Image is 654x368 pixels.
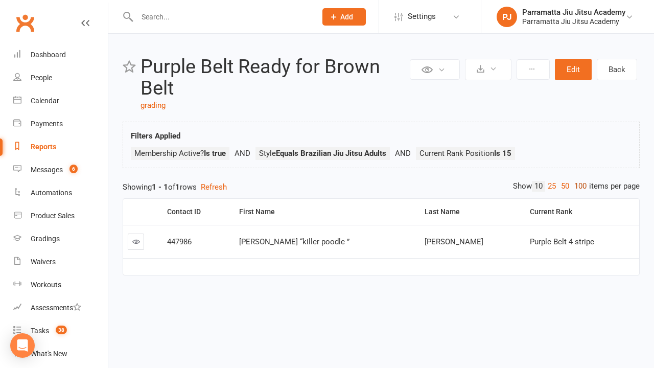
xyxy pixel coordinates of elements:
[13,158,108,181] a: Messages 6
[175,182,180,192] strong: 1
[494,149,511,158] strong: Is 15
[497,7,517,27] div: PJ
[134,10,309,24] input: Search...
[134,149,226,158] span: Membership Active?
[31,258,56,266] div: Waivers
[31,327,49,335] div: Tasks
[31,120,63,128] div: Payments
[558,181,572,192] a: 50
[123,181,640,193] div: Showing of rows
[555,59,592,80] button: Edit
[13,43,108,66] a: Dashboard
[522,8,625,17] div: Parramatta Jiu Jitsu Academy
[31,304,81,312] div: Assessments
[13,89,108,112] a: Calendar
[13,66,108,89] a: People
[31,51,66,59] div: Dashboard
[408,5,436,28] span: Settings
[201,181,227,193] button: Refresh
[532,181,545,192] a: 10
[31,166,63,174] div: Messages
[340,13,353,21] span: Add
[513,181,640,192] div: Show items per page
[31,97,59,105] div: Calendar
[69,165,78,173] span: 6
[276,149,386,158] strong: Equals Brazilian Jiu Jitsu Adults
[12,10,38,36] a: Clubworx
[31,235,60,243] div: Gradings
[13,319,108,342] a: Tasks 38
[425,237,483,246] span: [PERSON_NAME]
[572,181,589,192] a: 100
[167,208,226,216] div: Contact ID
[13,227,108,250] a: Gradings
[10,333,35,358] div: Open Intercom Messenger
[239,208,411,216] div: First Name
[545,181,558,192] a: 25
[597,59,637,80] a: Back
[152,182,168,192] strong: 1 - 1
[141,56,407,99] h2: Purple Belt Ready for Brown Belt
[530,208,631,216] div: Current Rank
[13,273,108,296] a: Workouts
[13,135,108,158] a: Reports
[31,281,61,289] div: Workouts
[13,296,108,319] a: Assessments
[204,149,226,158] strong: Is true
[141,101,166,110] a: grading
[56,326,67,334] span: 38
[322,8,366,26] button: Add
[31,74,52,82] div: People
[530,237,594,246] span: Purple Belt 4 stripe
[419,149,511,158] span: Current Rank Position
[259,149,386,158] span: Style
[167,237,192,246] span: 447986
[131,131,180,141] strong: Filters Applied
[13,250,108,273] a: Waivers
[13,181,108,204] a: Automations
[31,350,67,358] div: What's New
[31,189,72,197] div: Automations
[13,342,108,365] a: What's New
[13,112,108,135] a: Payments
[31,212,75,220] div: Product Sales
[522,17,625,26] div: Parramatta Jiu Jitsu Academy
[31,143,56,151] div: Reports
[425,208,517,216] div: Last Name
[239,237,349,246] span: [PERSON_NAME] “killer poodle ”
[13,204,108,227] a: Product Sales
